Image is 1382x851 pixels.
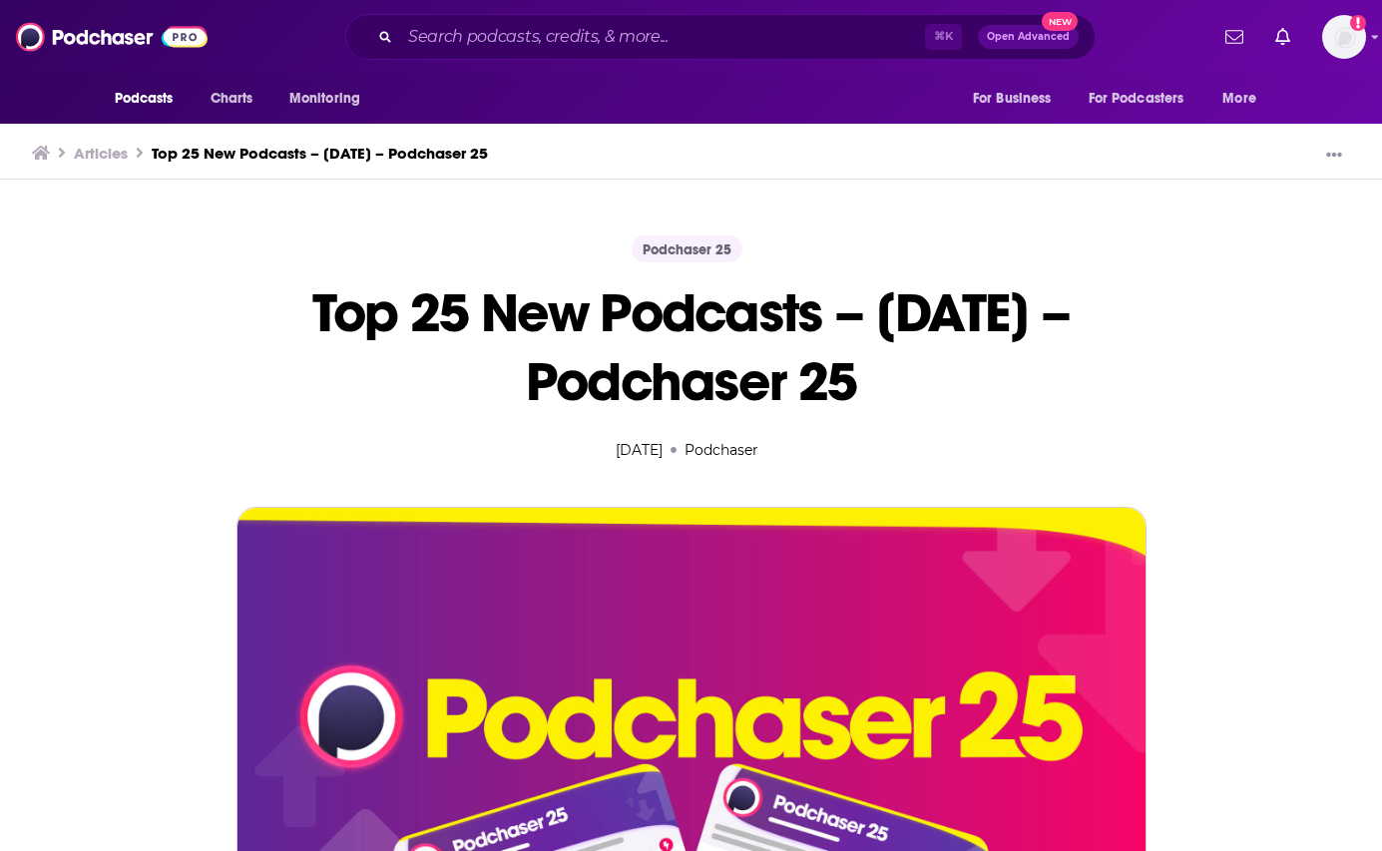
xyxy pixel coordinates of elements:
[1208,80,1281,118] button: open menu
[1350,15,1366,31] svg: Add a profile image
[987,32,1070,42] span: Open Advanced
[685,441,758,459] a: Podchaser
[973,85,1052,113] span: For Business
[236,278,1147,416] h1: Top 25 New Podcasts – [DATE] – Podchaser 25
[152,144,488,163] a: Top 25 New Podcasts – [DATE] – Podchaser 25
[616,441,663,459] time: [DATE]
[16,18,208,56] img: Podchaser - Follow, Share and Rate Podcasts
[345,14,1096,60] div: Search podcasts, credits, & more...
[1322,15,1366,59] button: Show profile menu
[1318,144,1350,169] button: Show More Button
[1322,15,1366,59] span: Logged in as Shadley
[1089,85,1184,113] span: For Podcasters
[978,25,1079,49] button: Open AdvancedNew
[1076,80,1213,118] button: open menu
[959,80,1077,118] button: open menu
[289,85,360,113] span: Monitoring
[101,80,200,118] button: open menu
[211,85,253,113] span: Charts
[1267,20,1298,54] a: Show notifications dropdown
[198,80,265,118] a: Charts
[632,235,742,262] a: Podchaser 25
[1222,85,1256,113] span: More
[925,24,962,50] span: ⌘ K
[275,80,386,118] button: open menu
[1322,15,1366,59] img: User Profile
[1042,12,1078,31] span: New
[115,85,174,113] span: Podcasts
[74,144,128,163] a: Articles
[400,21,925,53] input: Search podcasts, credits, & more...
[1217,20,1251,54] a: Show notifications dropdown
